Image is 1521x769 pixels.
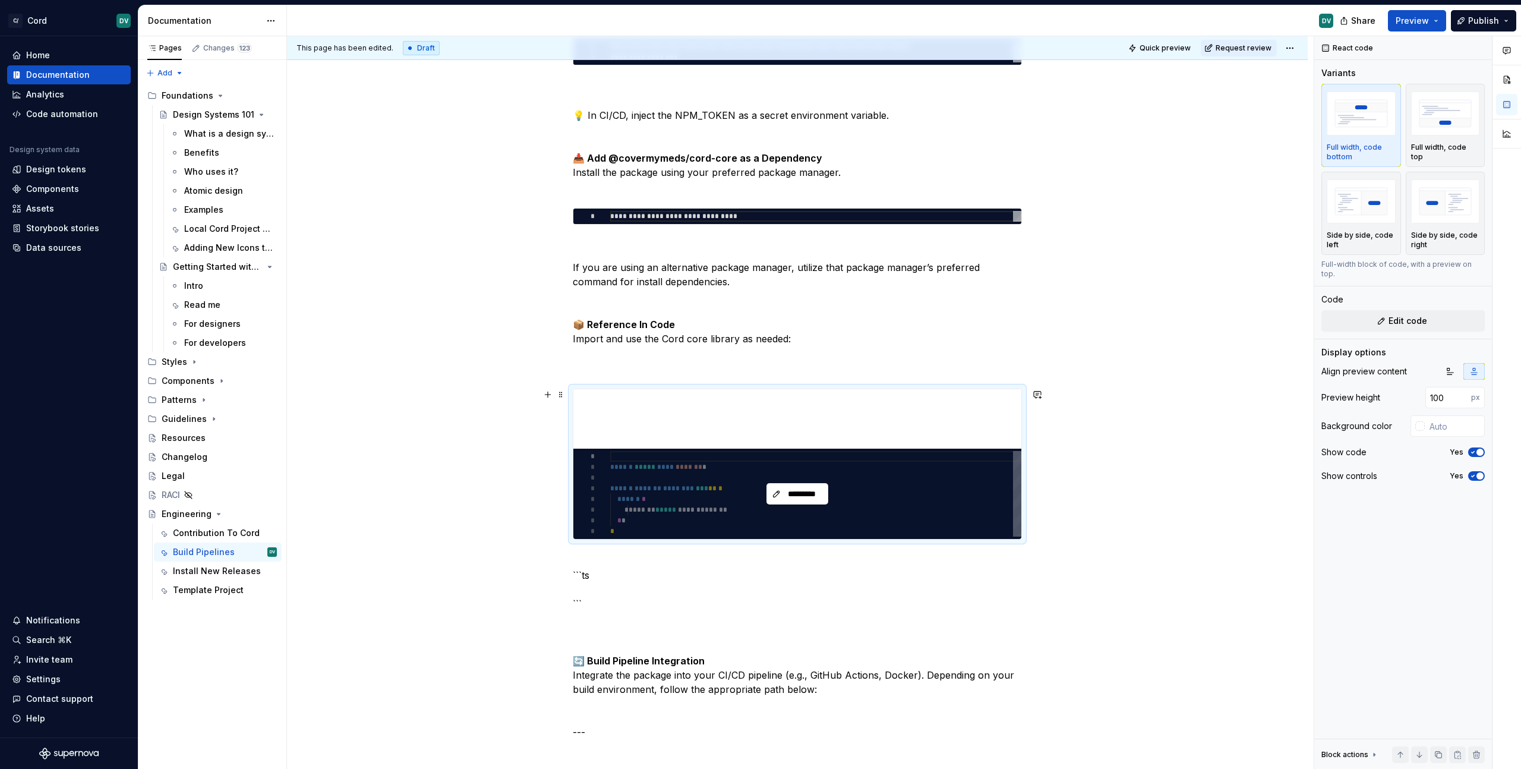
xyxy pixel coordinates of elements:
[7,631,131,650] button: Search ⌘K
[1321,260,1485,279] div: Full-width block of code, with a preview on top.
[7,709,131,728] button: Help
[7,179,131,198] a: Components
[165,200,282,219] a: Examples
[573,319,675,330] strong: 📦 Reference In Code
[1406,172,1485,255] button: placeholderSide by side, code right
[26,693,93,705] div: Contact support
[10,145,80,155] div: Design system data
[7,105,131,124] a: Code automation
[1327,179,1396,223] img: placeholder
[8,14,23,28] div: C/
[165,162,282,181] a: Who uses it?
[1216,43,1271,53] span: Request review
[154,581,282,600] a: Template Project
[26,654,72,666] div: Invite team
[1321,746,1379,763] div: Block actions
[143,486,282,505] a: RACI
[573,152,822,164] strong: 📥 Add @covermymeds/cord-core as a Dependency
[184,147,219,159] div: Benefits
[165,276,282,295] a: Intro
[1411,143,1480,162] p: Full width, code top
[184,223,274,235] div: Local Cord Project Setup
[143,390,282,409] div: Patterns
[1321,392,1380,404] div: Preview height
[184,128,274,140] div: What is a design system?
[26,89,64,100] div: Analytics
[7,160,131,179] a: Design tokens
[7,611,131,630] button: Notifications
[119,16,128,26] div: DV
[203,43,252,53] div: Changes
[1425,387,1471,408] input: 100
[7,689,131,708] button: Contact support
[26,242,81,254] div: Data sources
[165,295,282,314] a: Read me
[162,432,206,444] div: Resources
[573,655,705,667] strong: 🔄 Build Pipeline Integration
[26,614,80,626] div: Notifications
[1321,294,1343,305] div: Code
[162,508,212,520] div: Engineering
[1201,40,1277,56] button: Request review
[165,124,282,143] a: What is a design system?
[143,86,282,600] div: Page tree
[1125,40,1196,56] button: Quick preview
[26,203,54,215] div: Assets
[26,222,99,234] div: Storybook stories
[157,68,172,78] span: Add
[7,46,131,65] a: Home
[173,527,260,539] div: Contribution To Cord
[143,409,282,428] div: Guidelines
[165,314,282,333] a: For designers
[1321,310,1485,332] button: Edit code
[7,85,131,104] a: Analytics
[7,238,131,257] a: Data sources
[2,8,135,33] button: C/CordDV
[143,505,282,524] a: Engineering
[147,43,182,53] div: Pages
[26,713,45,724] div: Help
[162,413,207,425] div: Guidelines
[165,219,282,238] a: Local Cord Project Setup
[7,199,131,218] a: Assets
[39,748,99,759] svg: Supernova Logo
[1411,231,1480,250] p: Side by side, code right
[173,565,261,577] div: Install New Releases
[143,86,282,105] div: Foundations
[154,543,282,562] a: Build PipelinesDV
[162,470,185,482] div: Legal
[162,489,180,501] div: RACI
[1389,315,1427,327] span: Edit code
[7,650,131,669] a: Invite team
[162,394,197,406] div: Patterns
[162,90,213,102] div: Foundations
[154,562,282,581] a: Install New Releases
[1321,346,1386,358] div: Display options
[154,257,282,276] a: Getting Started with Cord
[1140,43,1191,53] span: Quick preview
[1321,365,1407,377] div: Align preview content
[573,80,1022,194] p: 💡 In CI/CD, inject the NPM_TOKEN as a secret environment variable. Install the package using your...
[1388,10,1446,31] button: Preview
[1411,92,1480,135] img: placeholder
[143,65,187,81] button: Add
[165,238,282,257] a: Adding New Icons to Cord
[1334,10,1383,31] button: Share
[1425,415,1485,437] input: Auto
[27,15,47,27] div: Cord
[1396,15,1429,27] span: Preview
[173,546,235,558] div: Build Pipelines
[184,337,246,349] div: For developers
[1406,84,1485,167] button: placeholderFull width, code top
[162,451,207,463] div: Changelog
[1327,143,1396,162] p: Full width, code bottom
[26,49,50,61] div: Home
[26,108,98,120] div: Code automation
[26,634,71,646] div: Search ⌘K
[573,260,1022,374] p: If you are using an alternative package manager, utilize that package manager’s preferred command...
[1321,67,1356,79] div: Variants
[1351,15,1375,27] span: Share
[1450,447,1463,457] label: Yes
[143,447,282,467] a: Changelog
